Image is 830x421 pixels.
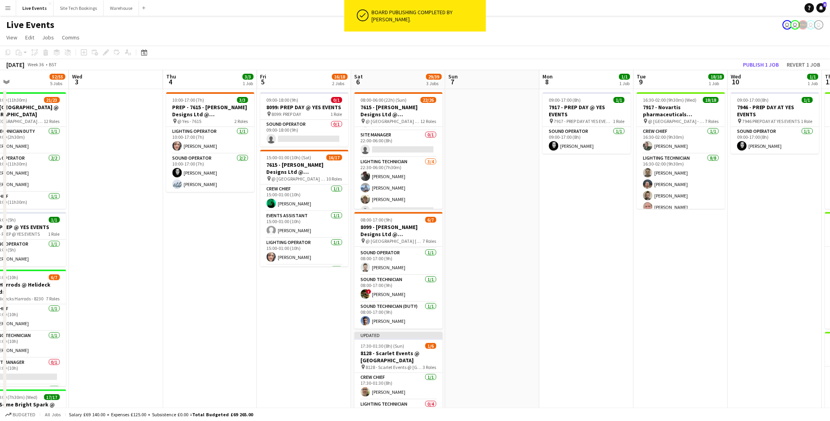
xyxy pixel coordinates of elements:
a: Edit [22,32,37,43]
app-user-avatar: Eden Hopkins [783,20,792,30]
button: Site Tech Bookings [54,0,104,16]
div: [DATE] [6,61,24,69]
span: 6 [823,2,827,7]
div: Board publishing completed by [PERSON_NAME]. [372,9,483,23]
button: Live Events [16,0,54,16]
button: Revert 1 job [784,60,824,70]
div: BST [49,61,57,67]
a: View [3,32,20,43]
span: Jobs [42,34,54,41]
span: Budgeted [13,412,35,417]
a: Comms [59,32,83,43]
app-user-avatar: Production Managers [798,20,808,30]
app-user-avatar: Technical Department [814,20,824,30]
button: Publish 1 job [740,60,782,70]
button: Warehouse [104,0,139,16]
button: Budgeted [4,410,37,419]
span: Comms [62,34,80,41]
div: Salary £69 140.00 + Expenses £125.00 + Subsistence £0.00 = [69,412,253,417]
span: All jobs [43,412,62,417]
span: Edit [25,34,34,41]
h1: Live Events [6,19,54,31]
app-user-avatar: Ollie Rolfe [806,20,816,30]
a: 6 [817,3,826,13]
app-user-avatar: Akash Karegoudar [791,20,800,30]
a: Jobs [39,32,57,43]
span: Week 36 [26,61,46,67]
span: View [6,34,17,41]
span: Total Budgeted £69 265.00 [192,412,253,417]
